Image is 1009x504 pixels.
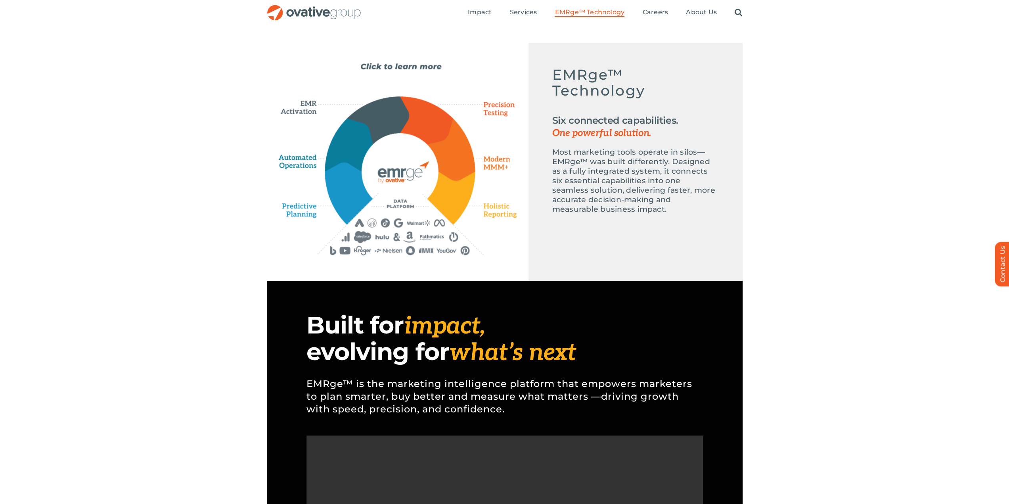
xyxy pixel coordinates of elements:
p: EMRge™ is the marketing intelligence platform that empowers marketers to plan smarter, buy better... [306,366,703,427]
path: Automated Operations [279,146,320,170]
a: EMRge™ Technology [555,8,624,17]
span: what’s next [449,339,576,367]
a: OG_Full_horizontal_RGB [266,4,362,11]
path: Predictive Planning [283,199,331,222]
span: Careers [642,8,668,16]
a: Careers [642,8,668,17]
a: About Us [686,8,717,17]
span: One powerful solution. [552,127,719,140]
span: About Us [686,8,717,16]
h5: EMRge™ Technology [552,67,719,106]
h1: Built for evolving for [306,312,703,366]
a: Search [735,8,742,17]
path: Holistic Reporting [427,172,475,224]
path: Predictive Planning [325,163,372,223]
path: Automated Operations [325,119,373,172]
path: EMR Activation [279,88,324,115]
a: Impact [468,8,492,17]
span: Impact [468,8,492,16]
span: impact, [404,312,485,341]
path: EMERGE Technology [361,133,438,210]
span: Services [509,8,537,16]
p: Most marketing tools operate in silos—EMRge™ was built differently. Designed as a fully integrate... [552,148,719,214]
path: Holistic Reporting [479,201,517,219]
path: Precision Testing [473,98,517,120]
span: EMRge™ Technology [555,8,624,16]
path: Precision Testing [400,97,453,144]
h2: Six connected capabilities. [552,114,719,140]
path: Modern MMM+ [428,118,475,180]
path: EMR Activation [347,96,409,143]
path: Modern MMM+ [476,152,516,176]
a: Services [509,8,537,17]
